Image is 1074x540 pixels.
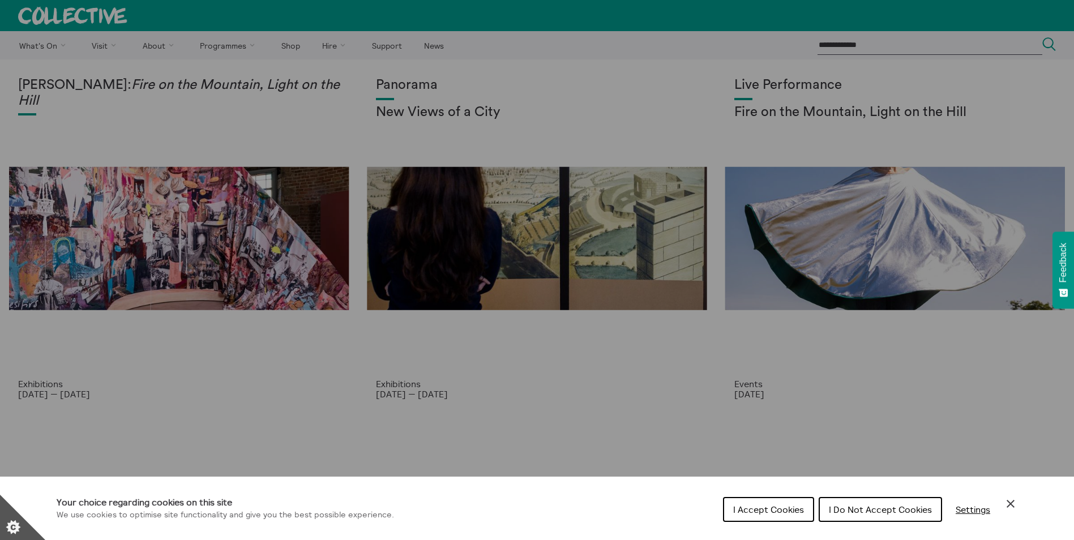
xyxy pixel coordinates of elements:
[947,498,999,521] button: Settings
[1058,243,1068,282] span: Feedback
[57,495,394,509] h1: Your choice regarding cookies on this site
[733,504,804,515] span: I Accept Cookies
[723,497,814,522] button: I Accept Cookies
[57,509,394,521] p: We use cookies to optimise site functionality and give you the best possible experience.
[819,497,942,522] button: I Do Not Accept Cookies
[829,504,932,515] span: I Do Not Accept Cookies
[956,504,990,515] span: Settings
[1004,497,1017,511] button: Close Cookie Control
[1052,232,1074,308] button: Feedback - Show survey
